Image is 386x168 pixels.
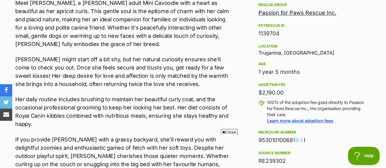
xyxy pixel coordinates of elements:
[258,62,367,66] div: Age
[258,82,367,87] div: Adoption fee
[82,138,304,165] iframe: Advertisement
[258,130,367,135] div: Microchip number
[267,118,333,123] a: Learn more about adoption fees
[258,136,367,145] div: 953010100681944
[348,147,380,165] iframe: Help Scout Beacon - Open
[221,129,237,135] span: Close
[258,88,367,97] div: $2,190.00
[15,95,230,128] p: Her daily routine includes brushing to maintain her beautiful curly coat, and the occasional prof...
[15,55,230,88] p: [PERSON_NAME] might start off a bit shy, but her natural curiosity ensures she’ll come to check y...
[258,23,367,28] div: PetRescue ID
[258,2,367,7] div: Rescue group
[258,151,367,155] div: Source number
[258,68,367,76] div: 1 year 5 months
[258,29,367,38] div: 1139704
[267,99,367,124] p: 100% of the adoption fee goes directly to Passion for Paws Rescue Inc., the organisation providin...
[258,44,367,49] div: Location
[258,9,336,16] a: Passion for Paws Rescue Inc.
[258,157,367,165] div: RE239302
[258,43,367,55] div: Truganina, [GEOGRAPHIC_DATA]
